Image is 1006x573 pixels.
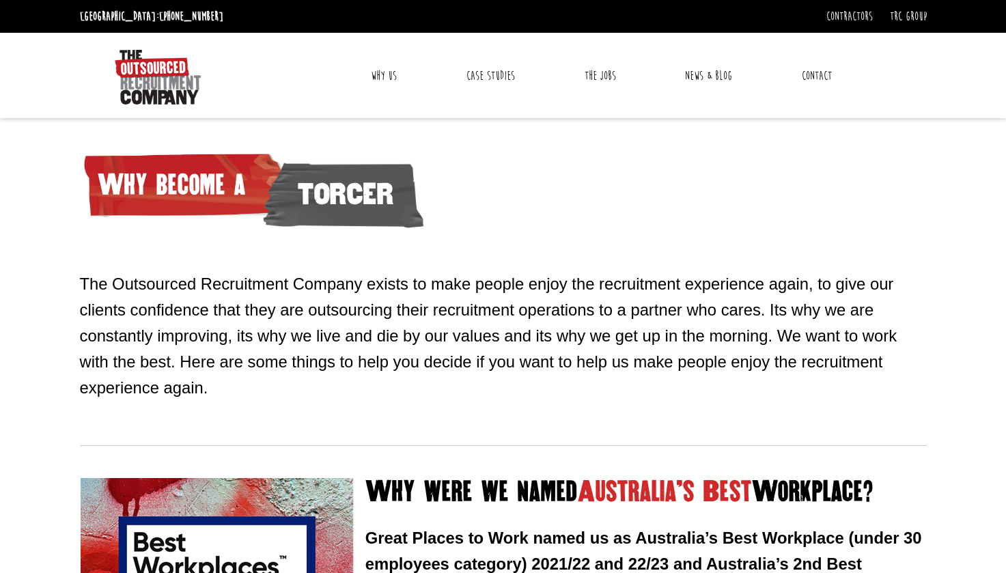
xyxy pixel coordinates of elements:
a: The Jobs [574,59,626,93]
img: The Outsourced Recruitment Company [115,50,201,104]
p: The Outsourced Recruitment Company exists to make people enjoy the recruitment experience again, ... [80,271,927,401]
span: Why become a [80,147,288,223]
a: Case Studies [456,59,525,93]
a: TRC Group [890,9,927,24]
span: Why were we named Workplace? [365,476,927,508]
span: Australia’s Best [578,476,752,507]
a: News & Blog [675,59,742,93]
a: Contact [792,59,842,93]
a: [PHONE_NUMBER] [159,9,223,24]
span: TORCER [263,156,424,232]
a: Why Us [361,59,407,93]
a: Contractors [826,9,873,24]
li: [GEOGRAPHIC_DATA]: [76,5,227,27]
